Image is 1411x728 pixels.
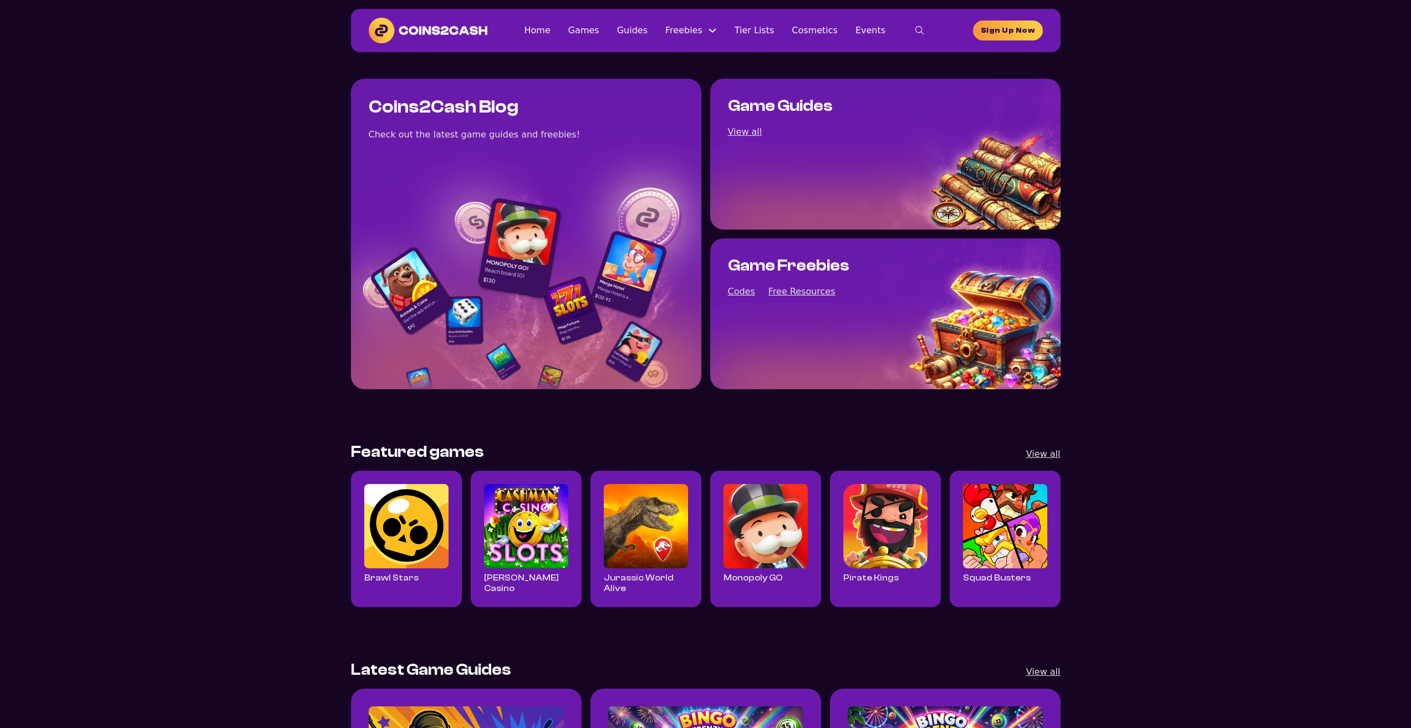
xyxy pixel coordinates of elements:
button: toggle search [903,19,936,42]
a: Read all Pirate Kings posts [843,484,928,568]
a: Freebies [665,23,702,38]
a: All Squad Busters game posts [963,573,1031,583]
h2: Game Freebies [728,256,849,276]
a: Read all Squad Busters posts [963,484,1047,568]
a: All Jurassic World Alive game posts [604,573,674,593]
div: Check out the latest game guides and freebies! [369,127,580,142]
h1: Coins2Cash Blog [369,96,518,118]
a: Games [568,23,599,38]
a: All Cashman Casino game posts [484,573,559,593]
img: MonopolyGo icon [724,484,808,568]
a: Read all Brawl Stars posts [364,484,449,568]
a: Tier Lists [735,23,775,38]
a: homepage [973,21,1042,40]
img: Cashman Casino icon [484,484,568,568]
a: View all game guides [728,124,762,139]
img: Pirate Kings icon [843,484,928,568]
a: Cosmetics [792,23,838,38]
a: Read all Monopoly GO posts [724,484,808,568]
a: All Monopoly GO game posts [724,573,783,583]
button: Freebies Sub menu [708,26,717,35]
img: Jurassic World Alive icon [604,484,688,568]
a: View all posts about free resources [768,284,836,299]
a: View all [1026,664,1061,679]
a: Read all Cashman Casino posts [484,484,568,568]
a: View all games [1026,446,1061,461]
a: All Brawl Stars game posts [364,573,419,583]
a: Read all Jurassic World Alive posts [604,484,688,568]
a: View all game codes [728,284,755,299]
a: Home [524,23,550,38]
h2: Latest Game Guides [351,660,511,680]
h2: Game Guides [728,96,833,116]
a: All Pirate Kings game posts [843,573,899,583]
h2: Featured games [351,442,484,462]
img: Coins2Cash Logo [369,18,488,43]
a: Guides [617,23,648,38]
a: Events [855,23,885,38]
